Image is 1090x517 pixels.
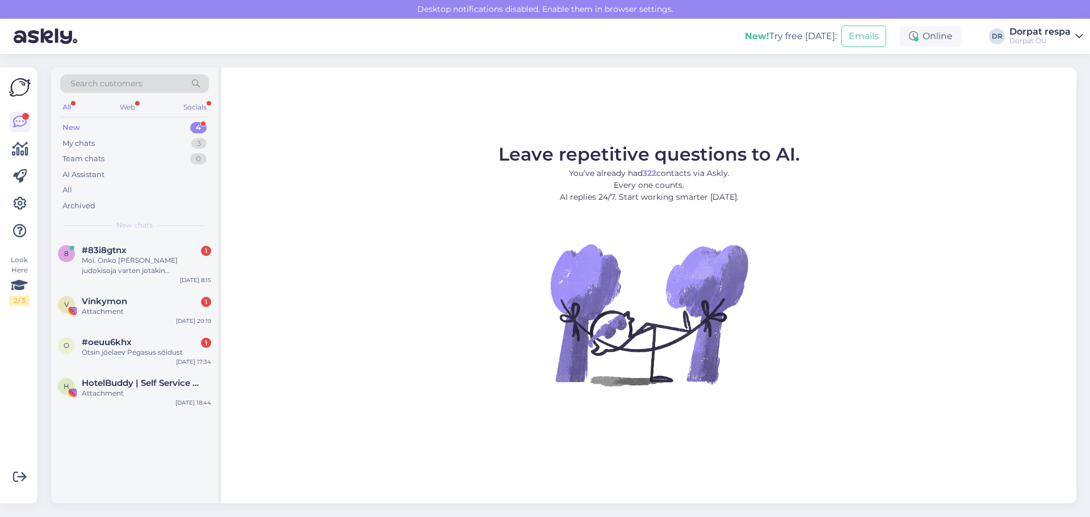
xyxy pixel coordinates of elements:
div: Socials [181,100,209,115]
div: Online [900,26,962,47]
div: Attachment [82,388,211,398]
img: Askly Logo [9,77,31,98]
div: 3 [191,138,207,149]
div: Try free [DATE]: [745,30,837,43]
div: 1 [201,338,211,348]
div: Dorpat OÜ [1009,36,1071,45]
div: 4 [190,122,207,133]
span: #oeuu6khx [82,337,132,347]
span: 8 [64,249,69,258]
span: o [64,341,69,350]
div: [DATE] 17:34 [176,358,211,366]
p: You’ve already had contacts via Askly. Every one counts. AI replies 24/7. Start working smarter [... [498,167,800,203]
b: 322 [643,168,656,178]
span: HotelBuddy | Self Service App for Hotel Guests [82,378,200,388]
div: Team chats [62,153,104,165]
a: Dorpat respaDorpat OÜ [1009,27,1083,45]
div: 1 [201,297,211,307]
div: Dorpat respa [1009,27,1071,36]
div: [DATE] 20:19 [176,317,211,325]
div: Look Here [9,255,30,306]
button: Emails [841,26,886,47]
b: New! [745,31,769,41]
div: All [62,184,72,196]
div: All [60,100,73,115]
span: Search customers [70,78,142,90]
div: New [62,122,80,133]
div: Archived [62,200,95,212]
div: My chats [62,138,95,149]
div: Otsin jõelaev Pegasus sõidust [82,347,211,358]
div: AI Assistant [62,169,104,180]
div: 0 [190,153,207,165]
div: Web [118,100,137,115]
div: [DATE] 18:44 [175,398,211,407]
span: V [64,300,69,309]
span: #83i8gtnx [82,245,127,255]
div: 2 / 3 [9,296,30,306]
div: Attachment [82,306,211,317]
div: 1 [201,246,211,256]
div: Moi. Onko [PERSON_NAME] judokisoja varten jotakin alennuskoodia? Olisimme tulossa 6:n ihmisen seu... [82,255,211,276]
div: DR [989,28,1005,44]
span: H [64,382,69,390]
img: No Chat active [547,212,751,417]
div: [DATE] 8:15 [180,276,211,284]
span: Vinkymon [82,296,127,306]
span: Leave repetitive questions to AI. [498,143,800,165]
span: New chats [116,220,153,230]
